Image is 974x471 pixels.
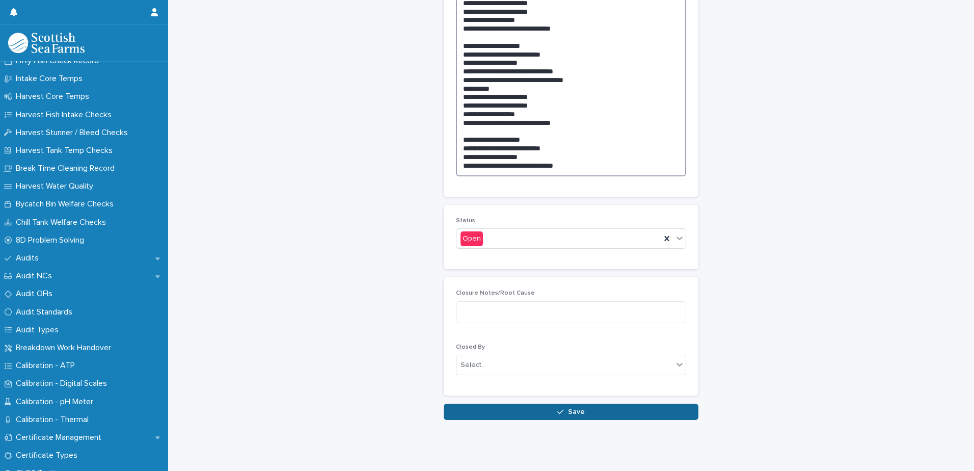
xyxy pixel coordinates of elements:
[12,343,119,353] p: Breakdown Work Handover
[8,33,85,53] img: mMrefqRFQpe26GRNOUkG
[12,451,86,460] p: Certificate Types
[12,92,97,101] p: Harvest Core Temps
[12,181,101,191] p: Harvest Water Quality
[12,271,60,281] p: Audit NCs
[568,408,585,415] span: Save
[456,344,485,350] span: Closed By
[12,307,80,317] p: Audit Standards
[12,164,123,173] p: Break Time Cleaning Record
[461,231,483,246] div: Open
[12,379,115,388] p: Calibration - Digital Scales
[12,74,91,84] p: Intake Core Temps
[12,199,122,209] p: Bycatch Bin Welfare Checks
[12,361,83,371] p: Calibration - ATP
[12,415,97,425] p: Calibration - Thermal
[12,146,121,155] p: Harvest Tank Temp Checks
[12,235,92,245] p: 8D Problem Solving
[12,397,101,407] p: Calibration - pH Meter
[12,433,110,442] p: Certificate Management
[12,56,107,66] p: Fifty Fish Check Record
[456,218,475,224] span: Status
[456,290,535,296] span: Closure Notes/Root Cause
[12,289,61,299] p: Audit OFIs
[12,110,120,120] p: Harvest Fish Intake Checks
[12,253,47,263] p: Audits
[444,404,698,420] button: Save
[461,360,486,371] div: Select...
[12,128,136,138] p: Harvest Stunner / Bleed Checks
[12,325,67,335] p: Audit Types
[12,218,114,227] p: Chill Tank Welfare Checks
